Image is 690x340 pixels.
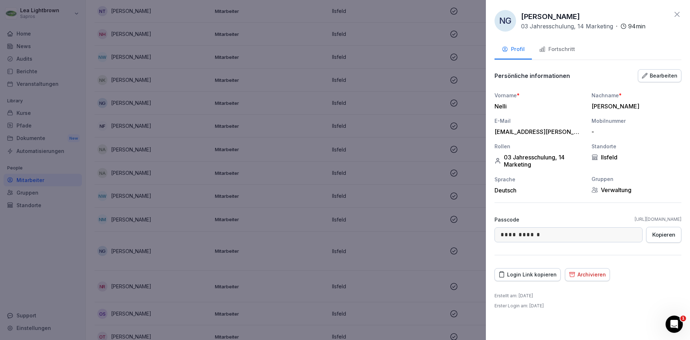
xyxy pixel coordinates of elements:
[15,103,129,110] div: Aktuelle Nachricht
[70,11,85,26] img: Profile image for Deniz
[494,10,516,32] div: NG
[494,187,584,194] div: Deutsch
[680,316,686,321] span: 1
[592,117,681,125] div: Mobilnummer
[532,40,582,60] button: Fortschritt
[494,154,584,168] div: 03 Jahresschulung, 14 Marketing
[592,128,678,135] div: -
[666,316,683,333] iframe: Intercom live chat
[32,121,74,128] div: [PERSON_NAME]
[494,103,581,110] div: Nelli
[642,72,677,80] div: Bearbeiten
[638,69,681,82] button: Bearbeiten
[8,107,136,134] div: Profile image for MiriamGenau, die Untergruppen zählen mit rein. Aktuell umfasst die Gruppe Sapro...
[635,216,681,223] a: [URL][DOMAIN_NAME]
[539,45,575,53] div: Fortschritt
[592,103,678,110] div: [PERSON_NAME]
[592,92,681,99] div: Nachname
[494,40,532,60] button: Profil
[14,14,56,24] img: logo
[15,182,120,190] div: Besuchen Sie unsere Webseite
[592,175,681,183] div: Gruppen
[494,176,584,183] div: Sprache
[93,242,123,247] span: Nachrichten
[628,22,645,31] p: 94 min
[521,22,645,31] div: ·
[494,268,561,281] button: Login Link kopieren
[98,11,112,26] img: Profile image for Ziar
[7,138,137,173] div: Sende uns eine NachrichtWir antworten in der Regel in ein paar Minuten
[15,152,120,167] div: Wir antworten in der Regel in ein paar Minuten
[14,63,129,88] p: Wie können wir helfen?
[494,216,519,223] p: Passcode
[494,92,584,99] div: Vorname
[494,72,570,79] p: Persönliche informationen
[592,186,681,194] div: Verwaltung
[494,117,584,125] div: E-Mail
[565,268,610,281] button: Archivieren
[15,113,29,128] img: Profile image for Miriam
[521,22,613,31] p: 03 Jahresschulung, 14 Marketing
[592,143,681,150] div: Standorte
[494,128,581,135] div: [EMAIL_ADDRESS][PERSON_NAME][DOMAIN_NAME]
[124,11,137,24] div: Schließen
[494,303,544,309] p: Erster Login am : [DATE]
[7,97,137,134] div: Aktuelle NachrichtProfile image for MiriamGenau, die Untergruppen zählen mit rein. Aktuell umfass...
[652,231,675,239] div: Kopieren
[494,143,584,150] div: Rollen
[502,45,525,53] div: Profil
[521,11,580,22] p: [PERSON_NAME]
[569,271,606,279] div: Archivieren
[646,227,681,243] button: Kopieren
[494,293,533,299] p: Erstellt am : [DATE]
[28,242,44,247] span: Home
[14,51,129,63] p: Hi Lea 👋
[15,144,120,152] div: Sende uns eine Nachricht
[592,154,681,161] div: Ilsfeld
[498,271,557,279] div: Login Link kopieren
[32,114,633,120] span: Genau, die Untergruppen zählen mit rein. Aktuell umfasst die Gruppe Sapros 247 Mitarbeiter und we...
[84,11,98,26] img: Profile image for Miriam
[10,180,133,193] a: Besuchen Sie unsere Webseite
[72,224,144,253] button: Nachrichten
[75,121,94,128] div: • Vor 2T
